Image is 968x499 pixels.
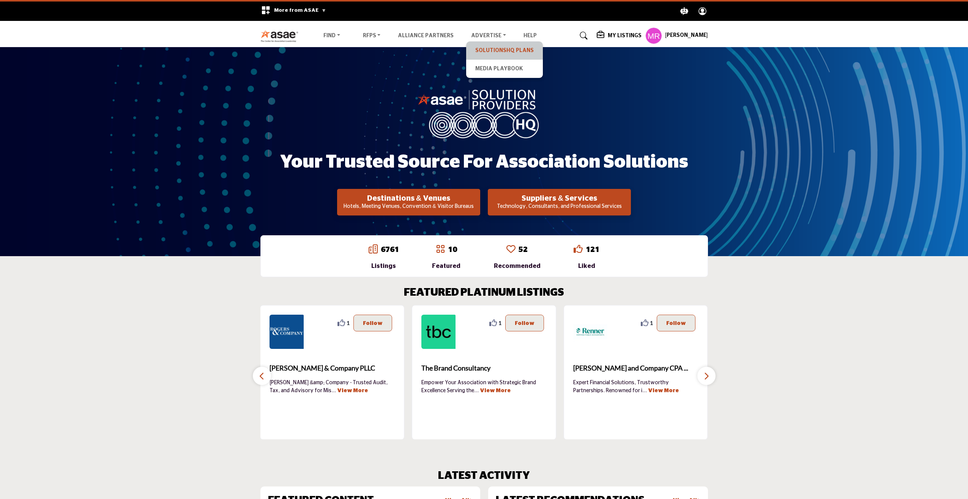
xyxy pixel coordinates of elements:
[436,244,445,255] a: Go to Featured
[432,261,460,271] div: Featured
[586,246,599,253] a: 121
[573,358,698,379] b: Renner and Company CPA PC
[448,246,457,253] a: 10
[270,363,395,373] span: [PERSON_NAME] & Company PLLC
[666,319,686,327] p: Follow
[608,32,642,39] h5: My Listings
[642,388,647,393] span: ...
[523,33,537,38] a: Help
[331,388,336,393] span: ...
[353,315,392,331] button: Follow
[270,379,395,394] p: [PERSON_NAME] &amp; Company - Trusted Audit, Tax, and Advisory for Mis
[490,203,629,211] p: Technology, Consultants, and Professional Services
[506,244,516,255] a: Go to Recommended
[648,388,679,393] a: View More
[418,88,550,138] img: image
[381,246,399,253] a: 6761
[573,363,698,373] span: [PERSON_NAME] and Company CPA ...
[339,194,478,203] h2: Destinations & Venues
[573,315,607,349] img: Renner and Company CPA PC
[645,27,662,44] button: Show hide supplier dropdown
[438,470,530,483] h2: LATEST ACTIVITY
[270,358,395,379] a: [PERSON_NAME] & Company PLLC
[337,388,368,393] a: View More
[466,30,511,41] a: Advertise
[398,33,454,38] a: Alliance Partners
[363,319,383,327] p: Follow
[270,358,395,379] b: Rogers & Company PLLC
[339,203,478,211] p: Hotels, Meeting Venues, Convention & Visitor Bureaus
[573,379,698,394] p: Expert Financial Solutions, Trustworthy Partnerships. Renowned for i
[470,45,539,56] a: SolutionsHQ Plans
[574,261,599,271] div: Liked
[597,31,642,40] div: My Listings
[260,30,303,42] img: Site Logo
[573,358,698,379] a: [PERSON_NAME] and Company CPA ...
[650,319,653,327] span: 1
[515,319,534,327] p: Follow
[519,246,528,253] a: 52
[494,261,541,271] div: Recommended
[421,363,547,373] span: The Brand Consultancy
[337,189,480,215] button: Destinations & Venues Hotels, Meeting Venues, Convention & Visitor Bureaus
[256,2,331,21] div: More from ASAE
[421,315,456,349] img: The Brand Consultancy
[480,388,511,393] a: View More
[369,261,399,271] div: Listings
[274,8,326,13] span: More from ASAE
[347,319,350,327] span: 1
[270,315,304,349] img: Rogers & Company PLLC
[318,30,345,41] a: Find
[474,388,479,393] span: ...
[470,63,539,74] a: Media Playbook
[498,319,501,327] span: 1
[421,379,547,394] p: Empower Your Association with Strategic Brand Excellence Serving the
[280,150,688,174] h1: Your Trusted Source for Association Solutions
[665,32,708,40] h5: [PERSON_NAME]
[572,30,593,42] a: Search
[358,30,386,41] a: RFPs
[490,194,629,203] h2: Suppliers & Services
[421,358,547,379] a: The Brand Consultancy
[574,244,583,253] i: Go to Liked
[657,315,695,331] button: Follow
[404,287,564,299] h2: FEATURED PLATINUM LISTINGS
[488,189,631,215] button: Suppliers & Services Technology, Consultants, and Professional Services
[505,315,544,331] button: Follow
